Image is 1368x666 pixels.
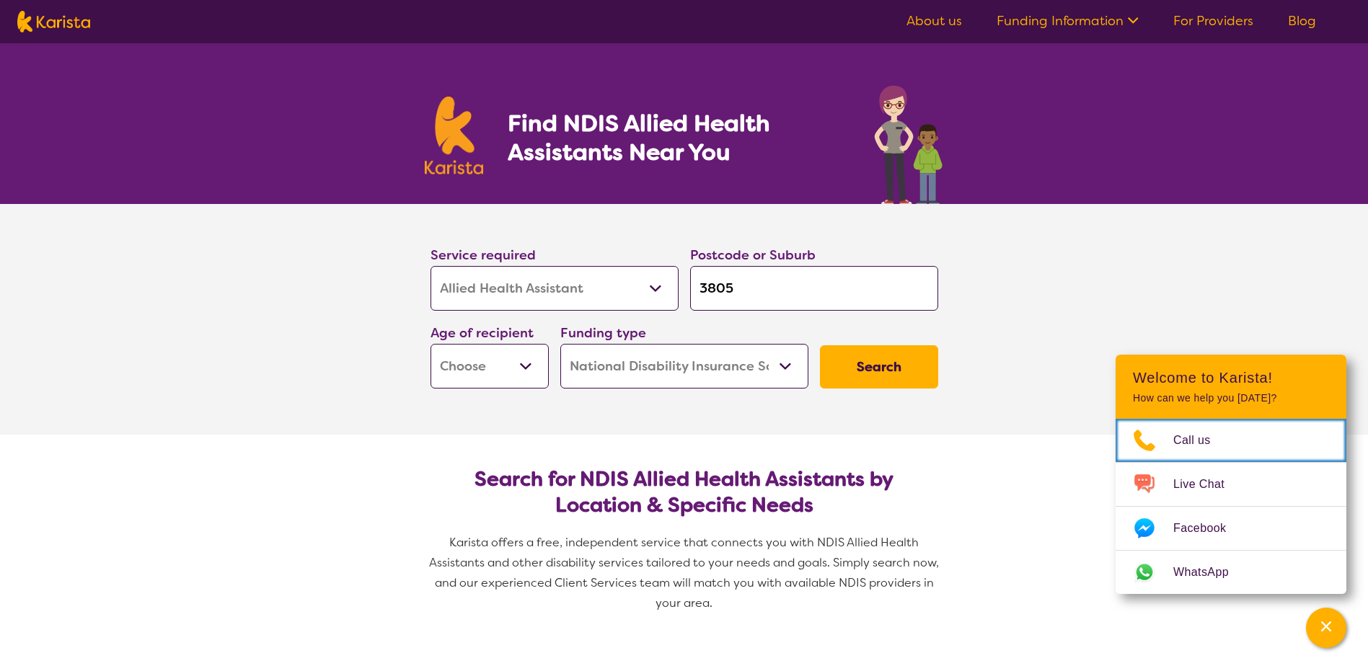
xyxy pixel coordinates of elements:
img: Karista logo [425,97,484,174]
span: WhatsApp [1173,561,1246,583]
a: Blog [1288,12,1316,30]
a: About us [906,12,962,30]
ul: Choose channel [1116,419,1346,594]
img: allied-health-assistant [870,78,944,204]
label: Postcode or Suburb [690,247,816,264]
h1: Find NDIS Allied Health Assistants Near You [508,109,825,166]
h2: Search for NDIS Allied Health Assistants by Location & Specific Needs [442,466,927,518]
span: Call us [1173,430,1228,451]
span: Facebook [1173,518,1243,539]
p: How can we help you [DATE]? [1133,392,1329,404]
p: Karista offers a free, independent service that connects you with NDIS Allied Health Assistants a... [425,533,944,613]
label: Age of recipient [431,324,534,342]
label: Service required [431,247,536,264]
input: Type [690,266,938,311]
a: For Providers [1173,12,1253,30]
button: Channel Menu [1306,608,1346,648]
img: Karista logo [17,11,90,32]
a: Web link opens in a new tab. [1116,551,1346,594]
button: Search [820,345,938,388]
h2: Welcome to Karista! [1133,369,1329,386]
a: Funding Information [997,12,1139,30]
label: Funding type [560,324,646,342]
div: Channel Menu [1116,355,1346,594]
span: Live Chat [1173,474,1242,495]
